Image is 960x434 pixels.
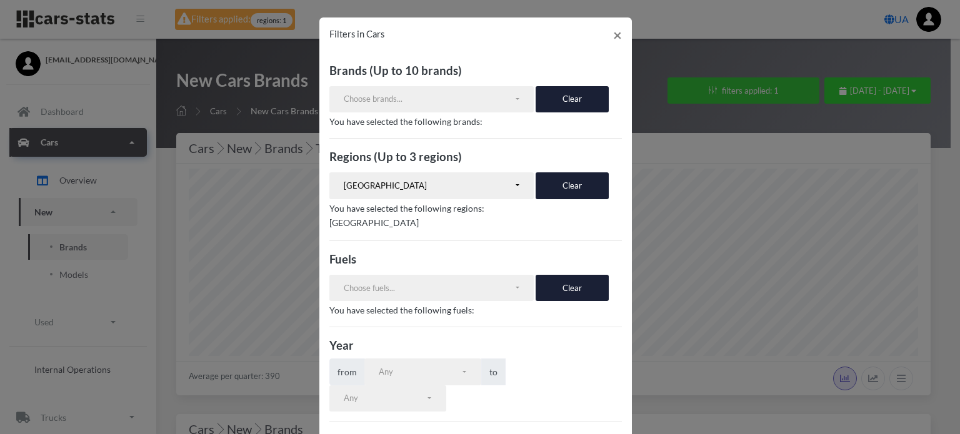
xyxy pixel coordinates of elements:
[329,86,534,112] button: Choose brands...
[603,17,632,52] button: Close
[329,305,474,315] span: You have selected the following fuels:
[536,86,609,112] button: Clear
[329,172,534,199] button: ВІННИЦЬКА ОБЛАСТЬ
[329,215,622,230] p: [GEOGRAPHIC_DATA]
[329,64,462,77] b: Brands (Up to 10 brands)
[613,26,622,44] span: ×
[536,275,609,301] button: Clear
[344,180,514,192] div: [GEOGRAPHIC_DATA]
[329,252,356,266] b: Fuels
[364,358,481,385] button: Any
[329,338,354,352] b: Year
[379,366,461,378] div: Any
[344,282,514,295] div: Choose fuels...
[329,150,462,164] b: Regions (Up to 3 regions)
[329,275,534,301] button: Choose fuels...
[329,203,484,214] span: You have selected the following regions:
[344,392,426,405] div: Any
[329,385,446,412] button: Any
[329,116,482,127] span: You have selected the following brands:
[536,172,609,199] button: Clear
[329,358,365,385] span: from
[344,93,514,106] div: Choose brands...
[329,29,384,39] span: Filters in Cars
[481,358,506,385] span: to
